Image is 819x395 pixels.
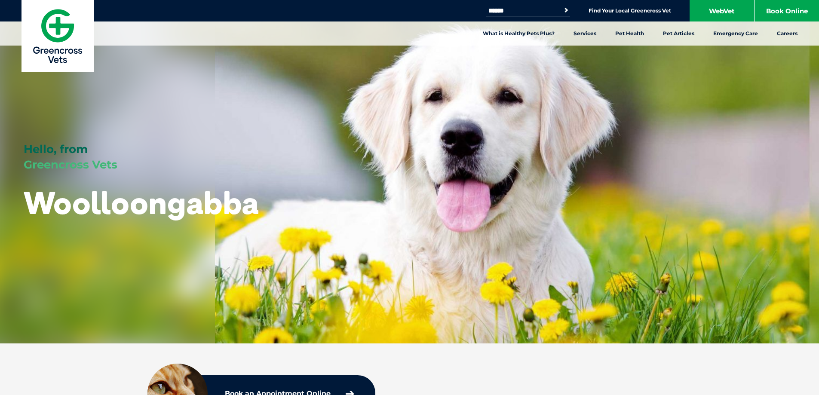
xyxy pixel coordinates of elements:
a: What is Healthy Pets Plus? [473,21,564,46]
button: Search [562,6,571,15]
a: Pet Articles [653,21,704,46]
a: Emergency Care [704,21,767,46]
a: Find Your Local Greencross Vet [589,7,671,14]
span: Hello, from [24,142,88,156]
a: Careers [767,21,807,46]
span: Greencross Vets [24,158,117,171]
a: Pet Health [606,21,653,46]
a: Services [564,21,606,46]
h1: Woolloongabba [24,186,259,220]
